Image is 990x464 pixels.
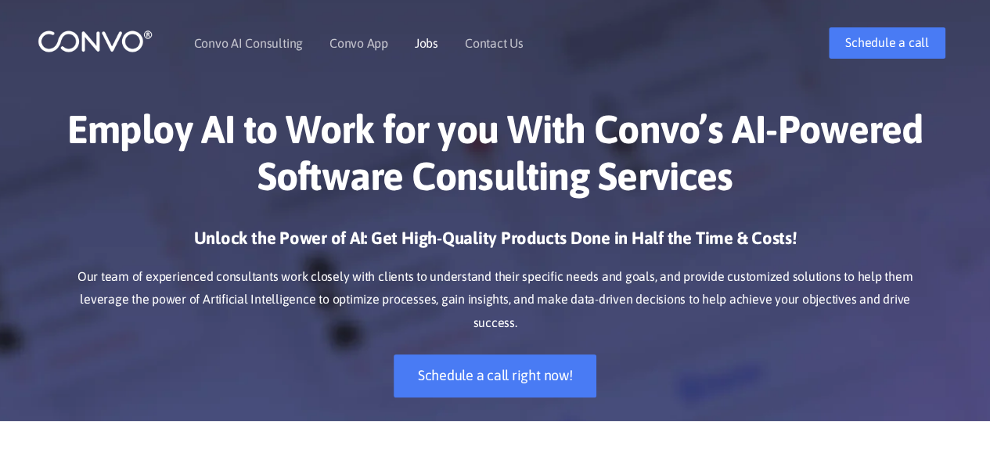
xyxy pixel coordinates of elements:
[465,37,524,49] a: Contact Us
[329,37,388,49] a: Convo App
[194,37,303,49] a: Convo AI Consulting
[829,27,945,59] a: Schedule a call
[415,37,438,49] a: Jobs
[38,29,153,53] img: logo_1.png
[61,227,930,261] h3: Unlock the Power of AI: Get High-Quality Products Done in Half the Time & Costs!
[394,354,597,397] a: Schedule a call right now!
[61,106,930,211] h1: Employ AI to Work for you With Convo’s AI-Powered Software Consulting Services
[61,265,930,336] p: Our team of experienced consultants work closely with clients to understand their specific needs ...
